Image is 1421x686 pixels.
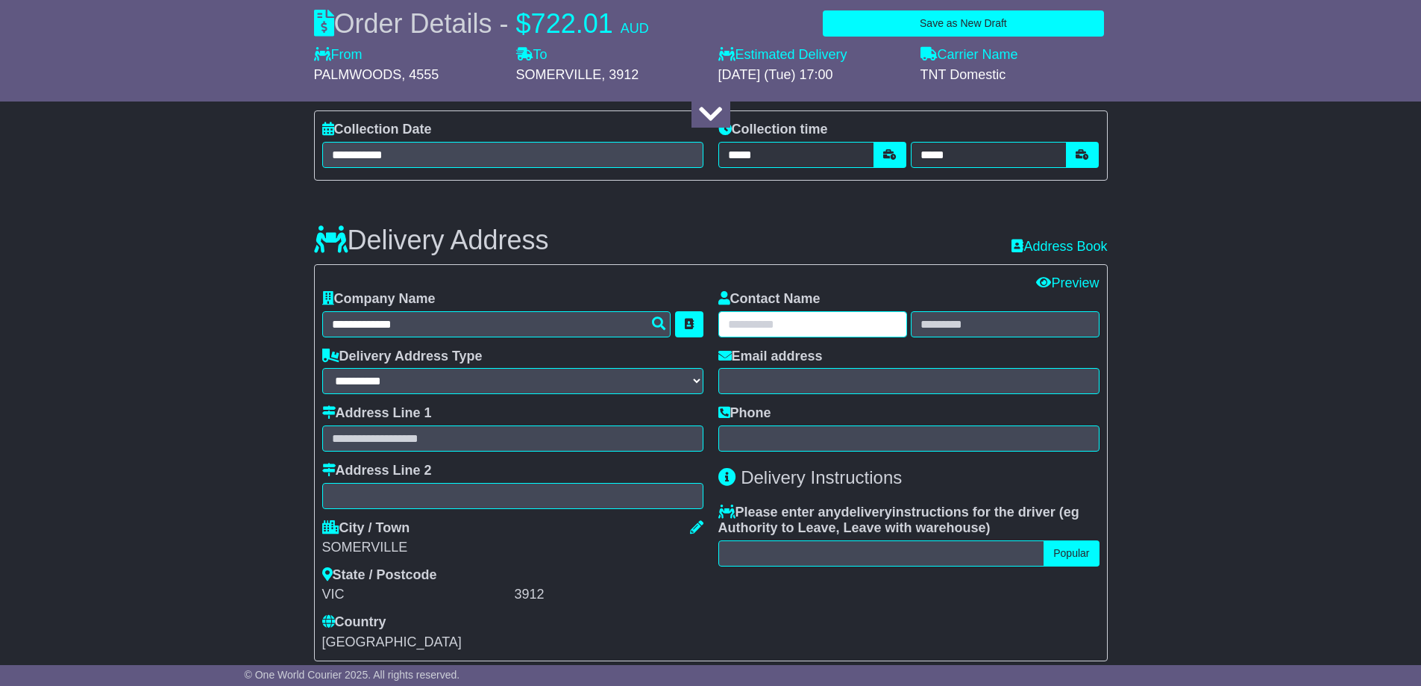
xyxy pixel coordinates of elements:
[841,505,892,520] span: delivery
[322,634,462,649] span: [GEOGRAPHIC_DATA]
[920,47,1018,63] label: Carrier Name
[401,67,439,82] span: , 4555
[741,467,902,487] span: Delivery Instructions
[718,405,771,422] label: Phone
[718,291,821,308] label: Contact Name
[823,10,1103,37] button: Save as New Draft
[718,47,906,63] label: Estimated Delivery
[322,587,511,603] div: VIC
[322,540,703,556] div: SOMERVILLE
[515,587,703,603] div: 3912
[322,405,432,422] label: Address Line 1
[245,669,460,681] span: © One World Courier 2025. All rights reserved.
[322,463,432,479] label: Address Line 2
[322,291,436,308] label: Company Name
[601,67,639,82] span: , 3912
[621,21,649,36] span: AUD
[322,349,483,365] label: Delivery Address Type
[322,122,432,138] label: Collection Date
[718,505,1079,536] span: eg Authority to Leave, Leave with warehouse
[718,349,823,365] label: Email address
[718,67,906,84] div: [DATE] (Tue) 17:00
[322,614,386,631] label: Country
[322,567,437,584] label: State / Postcode
[314,7,649,40] div: Order Details -
[718,122,828,138] label: Collection time
[516,67,602,82] span: SOMERVILLE
[516,47,548,63] label: To
[314,225,549,255] h3: Delivery Address
[322,520,410,537] label: City / Town
[314,47,363,63] label: From
[920,67,1108,84] div: TNT Domestic
[531,8,613,39] span: 722.01
[1044,540,1099,567] button: Popular
[718,505,1100,537] label: Please enter any instructions for the driver ( )
[1036,275,1099,290] a: Preview
[314,67,402,82] span: PALMWOODS
[516,8,531,39] span: $
[1011,239,1107,254] a: Address Book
